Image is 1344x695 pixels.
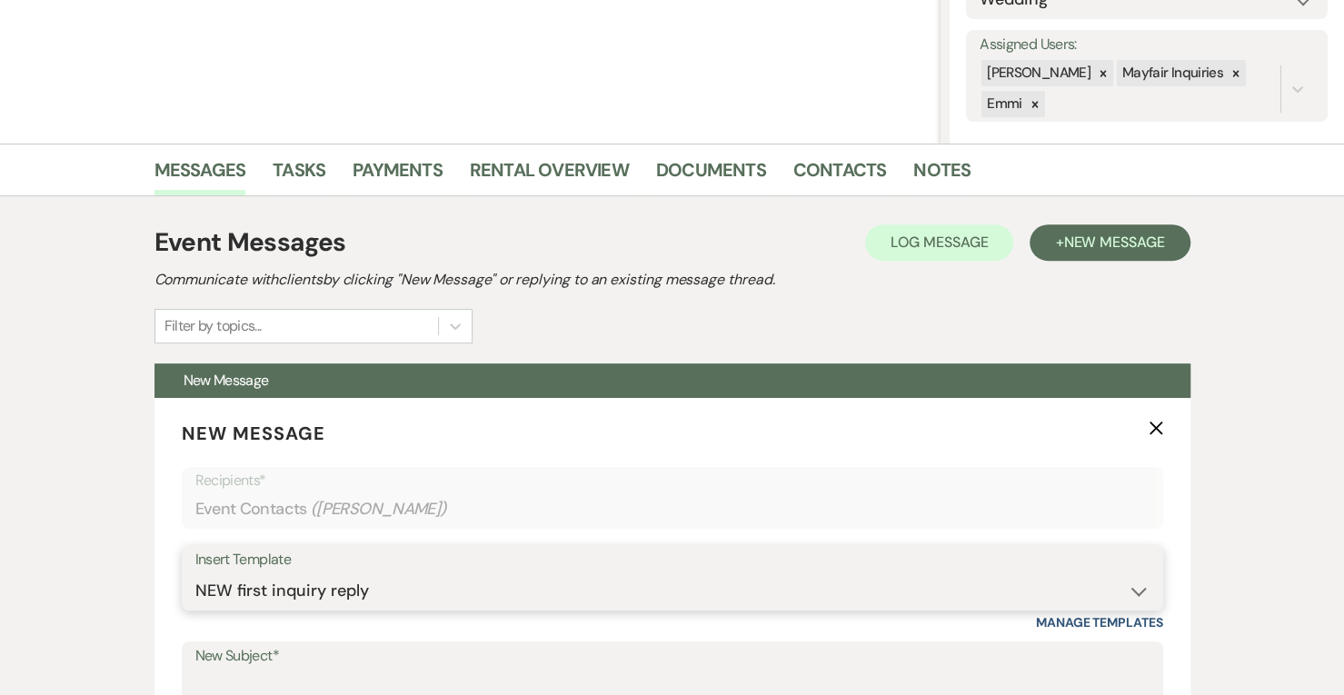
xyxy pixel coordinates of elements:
a: Rental Overview [470,155,629,195]
button: Log Message [865,224,1013,261]
div: Mayfair Inquiries [1117,60,1226,86]
span: New Message [1063,233,1164,252]
span: New Message [182,422,325,445]
label: Assigned Users: [980,32,1314,58]
span: Log Message [891,233,988,252]
p: Recipients* [195,469,1150,492]
div: Event Contacts [195,491,1150,527]
a: Manage Templates [1036,614,1163,630]
button: +New Message [1030,224,1190,261]
div: Emmi [981,91,1024,117]
a: Contacts [793,155,887,195]
div: Insert Template [195,547,1150,573]
div: [PERSON_NAME] [981,60,1093,86]
h2: Communicate with clients by clicking "New Message" or replying to an existing message thread. [154,269,1190,291]
span: ( [PERSON_NAME] ) [311,497,447,521]
a: Payments [353,155,443,195]
a: Notes [913,155,971,195]
a: Documents [656,155,766,195]
a: Tasks [273,155,325,195]
a: Messages [154,155,246,195]
h1: Event Messages [154,223,346,262]
div: Filter by topics... [164,315,262,337]
label: New Subject* [195,643,1150,670]
span: New Message [184,371,269,390]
